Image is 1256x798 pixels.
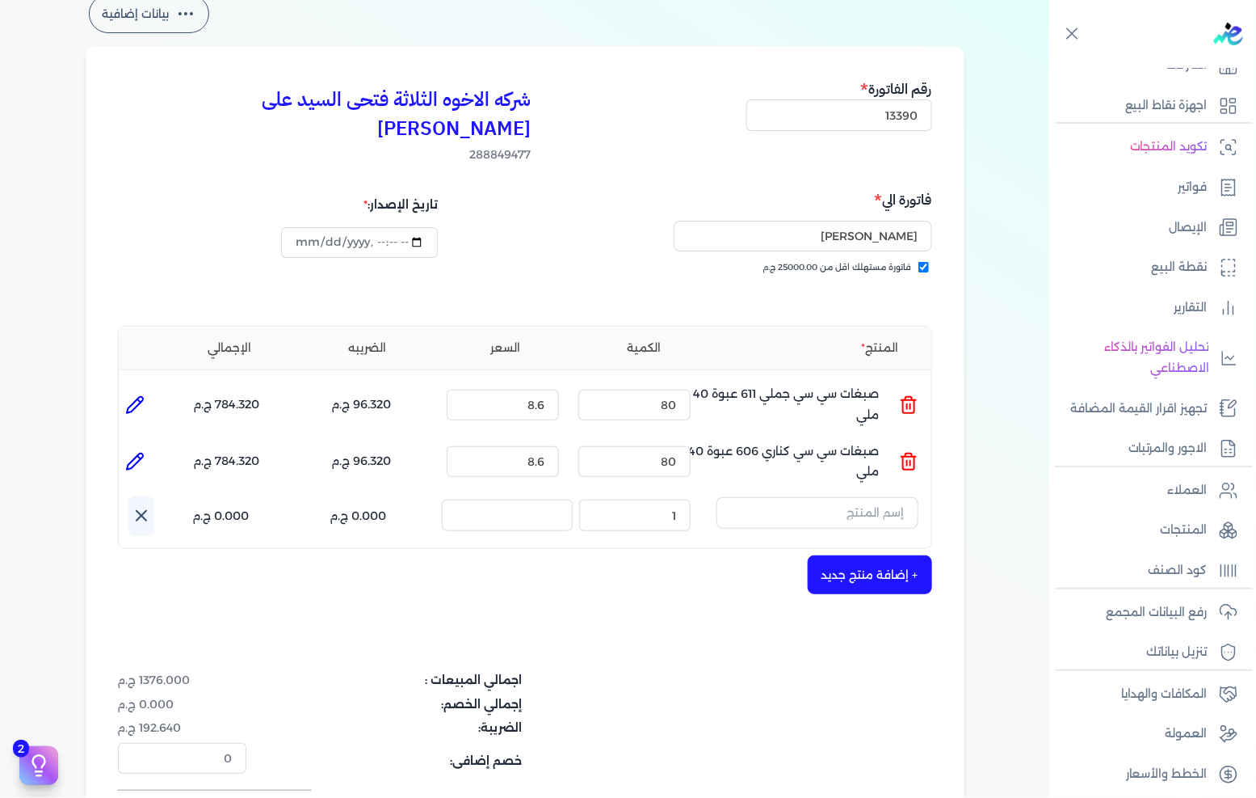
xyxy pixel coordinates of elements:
[164,340,296,357] li: الإجمالي
[1174,298,1208,319] p: التقارير
[678,440,880,483] p: صبغات سي سي كناري 606 عبوة 40 ملي
[578,340,710,357] li: الكمية
[1152,257,1208,278] p: نقطة البيع
[1049,89,1246,123] a: اجهزة نقاط البيع
[1049,211,1246,245] a: الإيصال
[1049,758,1246,792] a: الخطط والأسعار
[256,743,523,774] dt: خصم إضافى:
[674,221,932,251] input: إسم المستهلك
[1049,474,1246,508] a: العملاء
[194,451,260,472] p: 784.320 ج.م
[193,506,250,527] p: 0.000 ج.م
[808,555,932,594] button: + إضافة منتج جديد
[1049,331,1246,385] a: تحليل الفواتير بالذكاء الاصطناعي
[13,740,29,758] span: 2
[1049,130,1246,164] a: تكويد المنتجات
[716,497,918,528] input: إسم المنتج
[1049,251,1246,285] a: نقطة البيع
[256,672,523,689] dt: اجمالي المبيعات :
[330,506,387,527] p: 0.000 ج.م
[1049,432,1246,466] a: الاجور والمرتبات
[281,189,438,220] div: تاريخ الإصدار:
[118,146,531,163] span: 288849477
[118,696,246,713] dd: 0.000 ج.م
[1130,137,1208,158] p: تكويد المنتجات
[1125,95,1208,116] p: اجهزة نقاط البيع
[746,78,932,99] h5: رقم الفاتورة
[332,395,392,416] p: 96.320 ج.م
[440,340,572,357] li: السعر
[118,720,246,737] dd: 192.640 ج.م
[1049,596,1246,630] a: رفع البيانات المجمع
[1049,554,1246,588] a: كود الصنف
[1170,217,1208,239] p: الإيصال
[1049,291,1246,325] a: التقارير
[1049,678,1246,711] a: المكافات والهدايا
[194,395,260,416] p: 784.320 ج.م
[1049,717,1246,751] a: العمولة
[530,189,932,210] h5: فاتورة الي
[19,746,58,785] button: 2
[1168,480,1208,501] p: العملاء
[118,85,531,143] h3: شركه الاخوه الثلاثة فتحى السيد على [PERSON_NAME]
[1106,602,1208,623] p: رفع البيانات المجمع
[118,672,246,689] dd: 1376.000 ج.م
[332,451,392,472] p: 96.320 ج.م
[1070,399,1208,420] p: تجهيز اقرار القيمة المضافة
[678,383,880,427] p: صبغات سي سي جملي 611 عبوة 40 ملي
[1149,560,1208,581] p: كود الصنف
[1161,520,1208,541] p: المنتجات
[716,497,918,534] button: إسم المنتج
[1178,177,1208,198] p: فواتير
[1166,724,1208,745] p: العمولة
[1049,513,1246,547] a: المنتجات
[763,261,912,274] span: فاتورة مستهلك اقل من 25000.00 ج.م
[256,696,523,713] dt: إجمالي الخصم:
[1049,392,1246,426] a: تجهيز اقرار القيمة المضافة
[1128,438,1208,459] p: الاجور والمرتبات
[1049,171,1246,205] a: فواتير
[256,720,523,737] dt: الضريبة:
[1049,635,1246,669] a: تنزيل بياناتك
[1147,642,1208,663] p: تنزيل بياناتك
[1126,764,1208,785] p: الخطط والأسعار
[1214,23,1243,45] img: logo
[918,262,929,272] input: فاتورة مستهلك اقل من 25000.00 ج.م
[716,340,918,357] li: المنتج
[302,340,434,357] li: الضريبه
[746,99,932,130] input: رقم الفاتورة
[1121,684,1208,705] p: المكافات والهدايا
[1057,337,1209,378] p: تحليل الفواتير بالذكاء الاصطناعي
